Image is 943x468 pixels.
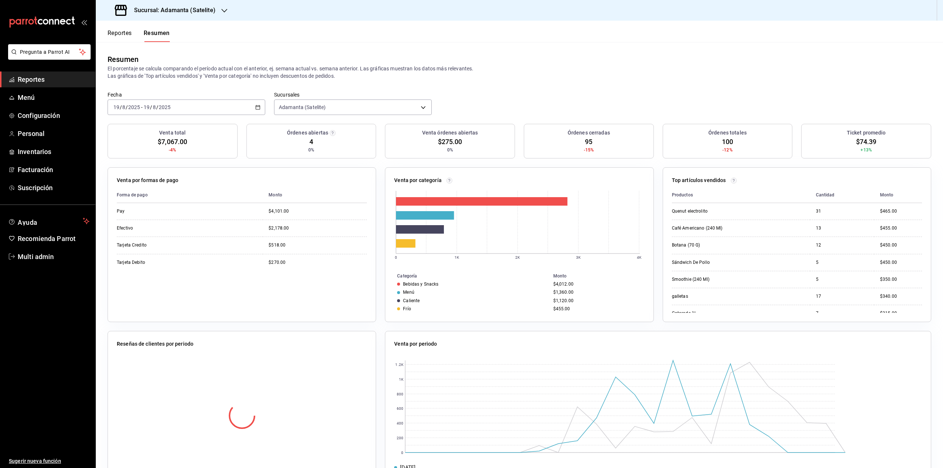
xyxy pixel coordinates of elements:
[18,165,90,175] span: Facturación
[117,242,190,248] div: Tarjeta Credito
[269,242,367,248] div: $518.00
[880,208,922,214] div: $465.00
[117,208,190,214] div: Pay
[108,54,139,65] div: Resumen
[117,225,190,231] div: Efectivo
[672,310,746,317] div: Gatorade 1L
[553,306,642,311] div: $455.00
[810,187,874,203] th: Cantidad
[422,129,478,137] h3: Venta órdenes abiertas
[108,92,265,97] label: Fecha
[126,104,128,110] span: /
[18,147,90,157] span: Inventarios
[722,147,733,153] span: -12%
[672,225,746,231] div: Café Americano (240 Ml)
[18,234,90,244] span: Recomienda Parrot
[397,406,403,411] text: 600
[18,252,90,262] span: Multi admin
[856,137,877,147] span: $74.39
[585,137,592,147] span: 95
[401,451,403,455] text: 0
[403,306,411,311] div: Frío
[672,293,746,300] div: galletas
[455,255,459,259] text: 1K
[403,298,420,303] div: Caliente
[403,290,414,295] div: Menú
[385,272,550,280] th: Categoría
[117,340,193,348] p: Reseñas de clientes por periodo
[816,276,868,283] div: 5
[672,177,726,184] p: Top artículos vendidos
[816,225,868,231] div: 13
[9,457,90,465] span: Sugerir nueva función
[279,104,326,111] span: Adamanta (Satelite)
[816,259,868,266] div: 5
[128,104,140,110] input: ----
[113,104,120,110] input: --
[117,177,178,184] p: Venta por formas de pago
[397,421,403,425] text: 400
[269,259,367,266] div: $270.00
[18,74,90,84] span: Reportes
[158,104,171,110] input: ----
[274,92,432,97] label: Sucursales
[447,147,453,153] span: 0%
[143,104,150,110] input: --
[153,104,156,110] input: --
[394,177,442,184] p: Venta por categoría
[816,242,868,248] div: 12
[308,147,314,153] span: 0%
[403,282,438,287] div: Bebidas y Snacks
[397,436,403,440] text: 200
[396,363,404,367] text: 1.2K
[847,129,886,137] h3: Ticket promedio
[269,225,367,231] div: $2,178.00
[860,147,872,153] span: +13%
[816,310,868,317] div: 7
[880,259,922,266] div: $450.00
[672,259,746,266] div: Sándwich De Pollo
[438,137,462,147] span: $275.00
[18,183,90,193] span: Suscripción
[18,129,90,139] span: Personal
[108,29,170,42] div: navigation tabs
[399,377,404,381] text: 1K
[397,392,403,396] text: 800
[394,340,437,348] p: Venta por periodo
[141,104,143,110] span: -
[816,293,868,300] div: 17
[672,187,810,203] th: Productos
[117,187,263,203] th: Forma de pago
[672,276,746,283] div: Smoothie (240 Ml)
[550,272,653,280] th: Monto
[722,137,733,147] span: 100
[159,129,186,137] h3: Venta total
[269,208,367,214] div: $4,101.00
[553,282,642,287] div: $4,012.00
[144,29,170,42] button: Resumen
[128,6,215,15] h3: Sucursal: Adamanta (Satelite)
[568,129,610,137] h3: Órdenes cerradas
[880,225,922,231] div: $455.00
[150,104,152,110] span: /
[18,217,80,226] span: Ayuda
[880,276,922,283] div: $350.00
[156,104,158,110] span: /
[5,53,91,61] a: Pregunta a Parrot AI
[81,19,87,25] button: open_drawer_menu
[122,104,126,110] input: --
[874,187,922,203] th: Monto
[880,310,922,317] div: $315.00
[8,44,91,60] button: Pregunta a Parrot AI
[880,293,922,300] div: $340.00
[672,208,746,214] div: Quenut electrolito
[108,29,132,42] button: Reportes
[20,48,79,56] span: Pregunta a Parrot AI
[18,111,90,121] span: Configuración
[576,255,581,259] text: 3K
[672,242,746,248] div: Botana (70 G)
[816,208,868,214] div: 31
[108,65,931,80] p: El porcentaje se calcula comparando el período actual con el anterior, ej. semana actual vs. sema...
[287,129,328,137] h3: Órdenes abiertas
[637,255,642,259] text: 4K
